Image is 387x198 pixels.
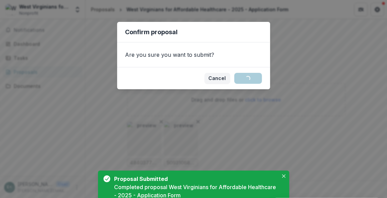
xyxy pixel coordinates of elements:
button: Close [280,172,288,180]
header: Confirm proposal [117,22,270,42]
div: Proposal Submitted [114,175,276,183]
button: Cancel [205,73,230,84]
div: Are you sure you want to submit? [117,42,270,67]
